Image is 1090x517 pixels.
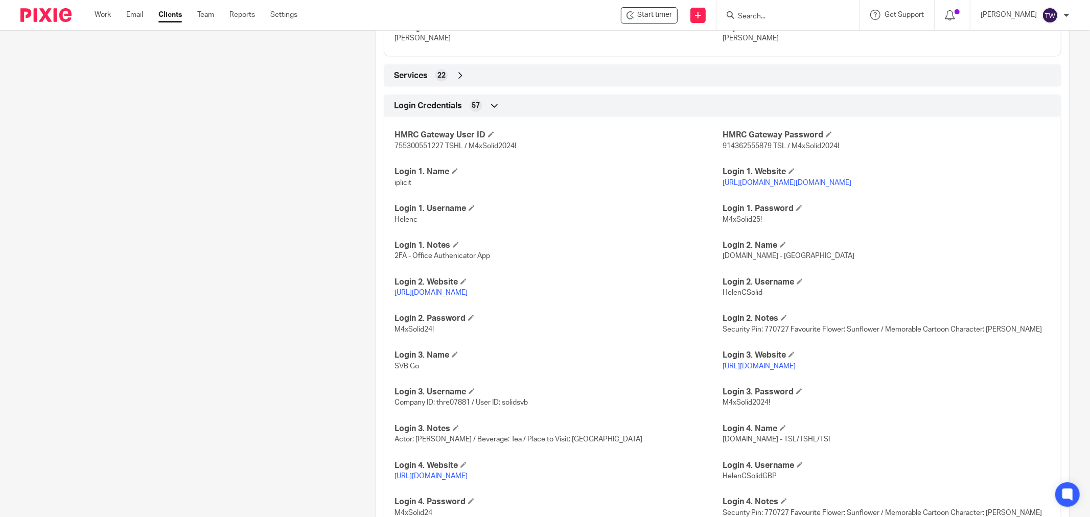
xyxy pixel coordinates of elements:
span: 22 [437,70,446,81]
h4: Login 3. Website [723,350,1051,361]
span: 914362555879 TSL / M4xSolid2024! [723,143,839,150]
a: [URL][DOMAIN_NAME][DOMAIN_NAME] [723,179,851,186]
span: 755300551227 TSHL / M4xSolid2024! [395,143,516,150]
a: Settings [270,10,297,20]
a: Team [197,10,214,20]
span: M4xSolid24! [395,326,434,333]
span: [PERSON_NAME] [395,35,451,42]
h4: Login 4. Username [723,460,1051,471]
h4: Login 1. Website [723,167,1051,177]
input: Search [737,12,829,21]
h4: Login 2. Website [395,277,723,288]
span: Helenc [395,216,418,223]
span: Services [394,70,428,81]
h4: Login 3. Name [395,350,723,361]
span: HelenCSolid [723,289,762,296]
h4: HMRC Gateway Password [723,130,1051,140]
a: [URL][DOMAIN_NAME] [395,289,468,296]
span: Actor: [PERSON_NAME] / Beverage: Tea / Place to Visit: [GEOGRAPHIC_DATA] [395,436,642,443]
span: [DOMAIN_NAME] - [GEOGRAPHIC_DATA] [723,252,854,260]
span: HelenCSolidGBP [723,473,777,480]
h4: Login 3. Password [723,387,1051,397]
span: Login Credentials [394,101,462,111]
h4: Login 1. Username [395,203,723,214]
span: M4xSolid24 [395,509,432,516]
span: Security Pin: 770727 Favourite Flower: Sunflower / Memorable Cartoon Character: [PERSON_NAME] [723,326,1042,333]
h4: Login 2. Password [395,313,723,324]
h4: Login 4. Notes [723,497,1051,507]
h4: Login 1. Name [395,167,723,177]
img: svg%3E [1042,7,1058,24]
span: 2FA - Office Authenicator App [395,252,490,260]
a: Work [95,10,111,20]
a: [URL][DOMAIN_NAME] [723,363,796,370]
span: Get Support [885,11,924,18]
span: M4xSolid2024! [723,399,770,406]
span: M4xSolid25! [723,216,762,223]
h4: Login 2. Username [723,277,1051,288]
span: iplicit [395,179,411,186]
h4: Login 4. Website [395,460,723,471]
span: Security Pin: 770727 Favourite Flower: Sunflower / Memorable Cartoon Character: [PERSON_NAME] [723,509,1042,516]
span: 57 [472,101,480,111]
span: SVB Go [395,363,419,370]
h4: Login 1. Password [723,203,1051,214]
a: Clients [158,10,182,20]
h4: Login 2. Notes [723,313,1051,324]
h4: Login 3. Username [395,387,723,397]
span: [DOMAIN_NAME] - TSL/TSHL/TSI [723,436,830,443]
h4: Login 4. Name [723,424,1051,434]
a: Email [126,10,143,20]
h4: Login 3. Notes [395,424,723,434]
a: Reports [229,10,255,20]
h4: Login 4. Password [395,497,723,507]
h4: Login 2. Name [723,240,1051,251]
h4: Login 1. Notes [395,240,723,251]
a: [URL][DOMAIN_NAME] [395,473,468,480]
span: Start timer [637,10,672,20]
h4: HMRC Gateway User ID [395,130,723,140]
span: [PERSON_NAME] [723,35,779,42]
img: Pixie [20,8,72,22]
div: Solidatus (Threadneedle Ltd T/A) [621,7,678,24]
p: [PERSON_NAME] [981,10,1037,20]
span: Company ID: thre07881 / User ID: solidsvb [395,399,528,406]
